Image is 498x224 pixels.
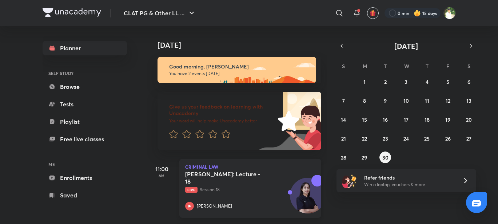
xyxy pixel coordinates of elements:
abbr: September 21, 2025 [341,135,346,142]
abbr: September 4, 2025 [426,78,429,85]
p: Criminal Law [185,165,315,169]
abbr: Saturday [467,63,470,70]
button: September 23, 2025 [379,133,391,144]
abbr: September 29, 2025 [362,154,367,161]
a: Planner [43,41,127,55]
a: Enrollments [43,170,127,185]
abbr: September 30, 2025 [382,154,389,161]
img: Avatar [290,182,325,217]
button: September 6, 2025 [463,76,475,87]
abbr: September 13, 2025 [466,97,471,104]
abbr: September 24, 2025 [403,135,409,142]
img: referral [342,173,357,188]
button: September 12, 2025 [442,95,454,106]
span: Live [185,187,198,193]
abbr: September 9, 2025 [384,97,387,104]
button: CLAT PG & Other LL ... [119,6,200,20]
abbr: Sunday [342,63,345,70]
abbr: Thursday [426,63,429,70]
abbr: September 19, 2025 [445,116,450,123]
button: September 22, 2025 [359,133,370,144]
abbr: September 8, 2025 [363,97,366,104]
button: September 9, 2025 [379,95,391,106]
a: Saved [43,188,127,203]
abbr: Wednesday [404,63,409,70]
button: September 25, 2025 [421,133,433,144]
a: Playlist [43,114,127,129]
abbr: September 27, 2025 [466,135,471,142]
button: September 18, 2025 [421,114,433,125]
p: [PERSON_NAME] [197,203,232,209]
img: streak [414,9,421,17]
abbr: September 16, 2025 [383,116,388,123]
a: Tests [43,97,127,111]
abbr: September 7, 2025 [342,97,345,104]
abbr: September 3, 2025 [405,78,407,85]
p: Win a laptop, vouchers & more [364,181,454,188]
p: You have 2 events [DATE] [169,71,310,76]
button: September 11, 2025 [421,95,433,106]
h4: [DATE] [158,41,328,50]
img: feedback_image [253,92,321,150]
button: September 1, 2025 [359,76,370,87]
button: September 7, 2025 [338,95,349,106]
abbr: September 18, 2025 [425,116,430,123]
abbr: September 28, 2025 [341,154,346,161]
button: September 19, 2025 [442,114,454,125]
img: morning [158,57,316,83]
p: Your word will help make Unacademy better [169,118,275,124]
button: September 27, 2025 [463,133,475,144]
button: September 30, 2025 [379,152,391,163]
button: September 15, 2025 [359,114,370,125]
a: Browse [43,79,127,94]
button: September 16, 2025 [379,114,391,125]
img: Company Logo [43,8,101,17]
button: September 2, 2025 [379,76,391,87]
button: September 4, 2025 [421,76,433,87]
abbr: September 17, 2025 [404,116,409,123]
button: September 20, 2025 [463,114,475,125]
button: September 17, 2025 [400,114,412,125]
h5: 11:00 [147,165,176,173]
p: Session 18 [185,186,299,193]
button: [DATE] [347,41,466,51]
abbr: September 26, 2025 [445,135,451,142]
abbr: September 14, 2025 [341,116,346,123]
img: Harshal Jadhao [443,7,456,19]
button: September 8, 2025 [359,95,370,106]
button: avatar [367,7,379,19]
button: September 14, 2025 [338,114,349,125]
abbr: Tuesday [384,63,387,70]
button: September 21, 2025 [338,133,349,144]
button: September 13, 2025 [463,95,475,106]
button: September 3, 2025 [400,76,412,87]
abbr: September 6, 2025 [467,78,470,85]
h6: Refer friends [364,174,454,181]
h6: Good morning, [PERSON_NAME] [169,63,310,70]
button: September 28, 2025 [338,152,349,163]
button: September 24, 2025 [400,133,412,144]
abbr: September 23, 2025 [383,135,388,142]
abbr: Friday [446,63,449,70]
abbr: September 2, 2025 [384,78,387,85]
span: [DATE] [394,41,418,51]
abbr: Monday [363,63,367,70]
abbr: September 20, 2025 [466,116,472,123]
button: September 5, 2025 [442,76,454,87]
abbr: September 22, 2025 [362,135,367,142]
abbr: September 11, 2025 [425,97,429,104]
h6: SELF STUDY [43,67,127,79]
button: September 26, 2025 [442,133,454,144]
abbr: September 1, 2025 [363,78,366,85]
a: Free live classes [43,132,127,146]
p: AM [147,173,176,178]
h6: Give us your feedback on learning with Unacademy [169,103,275,117]
abbr: September 12, 2025 [446,97,450,104]
h5: Bhartiya Sakshya Adhiniyam: Lecture - 18 [185,170,276,185]
a: Company Logo [43,8,101,19]
abbr: September 5, 2025 [446,78,449,85]
abbr: September 10, 2025 [403,97,409,104]
h6: ME [43,158,127,170]
abbr: September 25, 2025 [424,135,430,142]
img: avatar [370,10,376,16]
